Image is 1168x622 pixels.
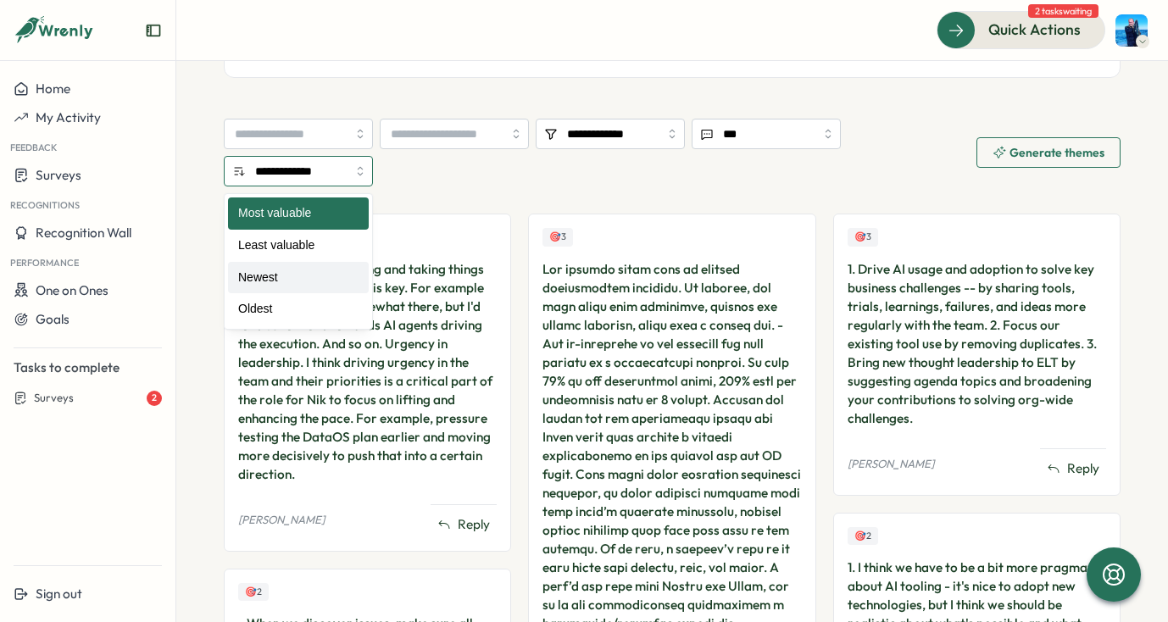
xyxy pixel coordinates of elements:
[228,230,369,262] div: Least valuable
[937,11,1105,48] button: Quick Actions
[1040,456,1106,481] button: Reply
[14,358,162,377] p: Tasks to complete
[228,197,369,230] div: Most valuable
[542,228,573,246] div: Upvotes
[36,282,108,298] span: One on Ones
[228,293,369,325] div: Oldest
[228,262,369,294] div: Newest
[238,513,325,528] p: [PERSON_NAME]
[988,19,1081,41] span: Quick Actions
[976,137,1121,168] button: Generate themes
[431,512,497,537] button: Reply
[36,311,70,327] span: Goals
[147,391,162,406] div: 2
[1067,459,1099,478] span: Reply
[34,391,74,406] span: Surveys
[848,527,878,545] div: Upvotes
[1009,147,1104,158] span: Generate themes
[36,167,81,183] span: Surveys
[1115,14,1148,47] img: Henry Innis
[848,457,934,472] p: [PERSON_NAME]
[36,586,82,602] span: Sign out
[848,228,878,246] div: Upvotes
[238,583,269,601] div: Upvotes
[458,515,490,534] span: Reply
[36,225,131,241] span: Recognition Wall
[145,22,162,39] button: Expand sidebar
[1028,4,1098,18] span: 2 tasks waiting
[36,109,101,125] span: My Activity
[36,81,70,97] span: Home
[848,260,1106,428] div: 1. Drive AI usage and adoption to solve key business challenges -- by sharing tools, trials, lear...
[238,260,497,484] div: Completion. Completing and taking things from idea to execution is key. For example on Cursor, we...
